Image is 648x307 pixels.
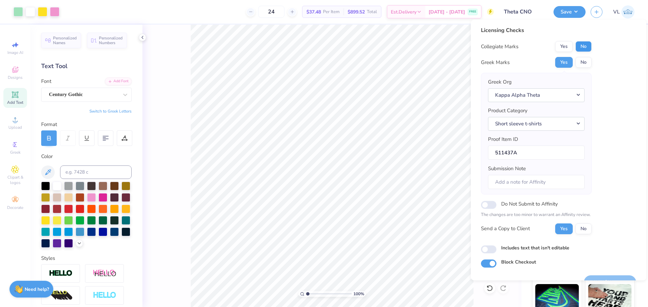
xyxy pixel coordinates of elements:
span: $37.48 [306,8,321,16]
span: Image AI [7,50,23,55]
div: Add Font [105,78,132,85]
label: Do Not Submit to Affinity [501,199,558,208]
span: Per Item [323,8,340,16]
label: Includes text that isn't editable [501,244,569,251]
input: Add a note for Affinity [488,175,585,189]
label: Block Checkout [501,258,536,266]
button: Save [553,6,586,18]
span: Clipart & logos [3,175,27,185]
button: Switch to Greek Letters [89,109,132,114]
input: Untitled Design [499,5,548,19]
span: [DATE] - [DATE] [429,8,465,16]
span: 100 % [353,291,364,297]
button: No [575,223,592,234]
img: Stroke [49,270,73,277]
div: Collegiate Marks [481,43,518,51]
button: No [575,41,592,52]
span: Total [367,8,377,16]
button: Yes [555,57,573,68]
label: Proof Item ID [488,135,518,143]
span: Personalized Names [53,36,77,45]
button: Kappa Alpha Theta [488,88,585,102]
div: Color [41,153,132,160]
div: Licensing Checks [481,26,592,34]
button: Yes [555,223,573,234]
span: FREE [469,9,476,14]
input: – – [258,6,285,18]
div: Styles [41,254,132,262]
span: Personalized Numbers [99,36,123,45]
img: Vincent Lloyd Laurel [621,5,634,19]
span: VL [613,8,620,16]
img: 3d Illusion [49,290,73,301]
input: e.g. 7428 c [60,165,132,179]
span: Greek [10,150,21,155]
div: Format [41,121,132,128]
label: Font [41,78,51,85]
div: Text Tool [41,62,132,71]
a: VL [613,5,634,19]
p: The changes are too minor to warrant an Affinity review. [481,212,592,218]
label: Greek Org [488,78,512,86]
img: Shadow [93,269,116,278]
label: Submission Note [488,165,526,173]
strong: Need help? [25,286,49,293]
div: Send a Copy to Client [481,225,530,233]
span: Est. Delivery [391,8,416,16]
span: $899.52 [348,8,365,16]
span: Designs [8,75,23,80]
button: Short sleeve t-shirts [488,117,585,131]
button: No [575,57,592,68]
span: Decorate [7,205,23,210]
div: Greek Marks [481,59,510,66]
img: Negative Space [93,291,116,299]
span: Add Text [7,100,23,105]
span: Upload [8,125,22,130]
button: Yes [555,41,573,52]
label: Product Category [488,107,528,115]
